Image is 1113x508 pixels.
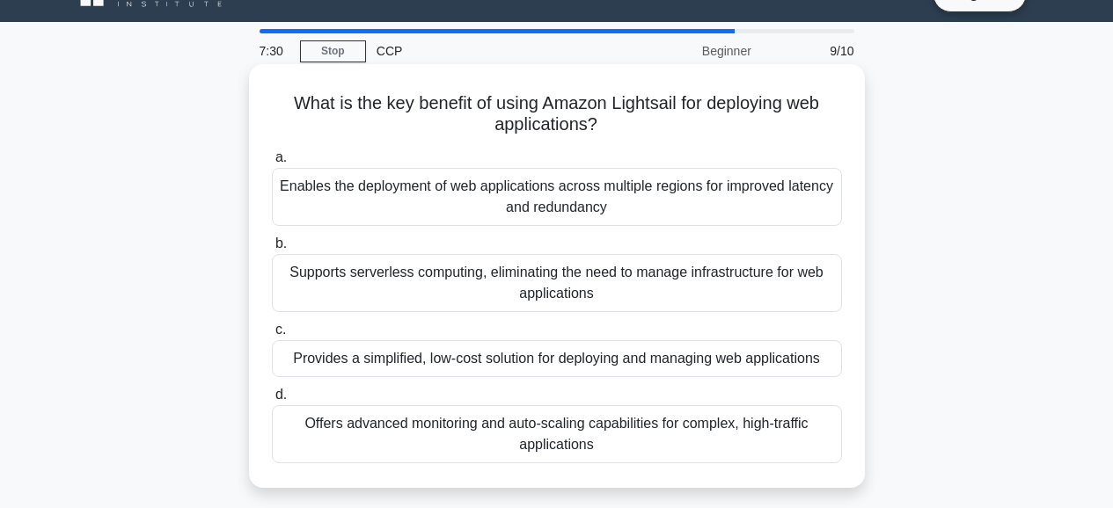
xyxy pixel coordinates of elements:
div: CCP [366,33,608,69]
div: Supports serverless computing, eliminating the need to manage infrastructure for web applications [272,254,842,312]
a: Stop [300,40,366,62]
div: 9/10 [762,33,865,69]
h5: What is the key benefit of using Amazon Lightsail for deploying web applications? [270,92,844,136]
span: b. [275,236,287,250]
span: c. [275,322,286,337]
div: Offers advanced monitoring and auto-scaling capabilities for complex, high-traffic applications [272,405,842,463]
span: a. [275,149,287,164]
div: Beginner [608,33,762,69]
div: Enables the deployment of web applications across multiple regions for improved latency and redun... [272,168,842,226]
div: 7:30 [249,33,300,69]
span: d. [275,387,287,402]
div: Provides a simplified, low-cost solution for deploying and managing web applications [272,340,842,377]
